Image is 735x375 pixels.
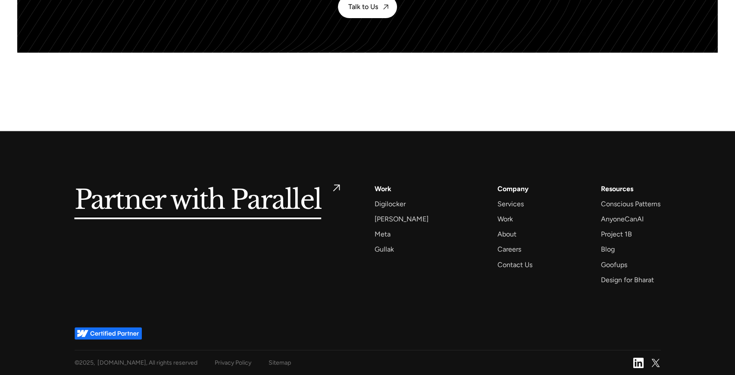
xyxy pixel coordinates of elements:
[269,357,291,368] a: Sitemap
[601,198,660,210] a: Conscious Patterns
[497,198,524,210] a: Services
[375,183,391,195] a: Work
[601,243,615,255] a: Blog
[375,198,406,210] a: Digilocker
[497,259,532,271] a: Contact Us
[375,228,391,240] a: Meta
[601,213,644,225] a: AnyoneCanAI
[375,243,394,255] a: Gullak
[601,183,633,195] div: Resources
[382,3,390,11] img: btn arrow icon
[75,357,197,368] div: © , [DOMAIN_NAME], All rights reserved
[75,183,322,218] h5: Partner with Parallel
[348,3,378,11] div: Talk to Us
[215,357,251,368] a: Privacy Policy
[497,183,529,195] a: Company
[79,359,94,366] span: 2025
[497,243,521,255] a: Careers
[601,228,632,240] a: Project 1B
[601,259,627,271] a: Goofups
[601,274,654,286] a: Design for Bharat
[497,228,516,240] a: About
[497,213,513,225] a: Work
[375,213,428,225] a: [PERSON_NAME]
[75,183,341,218] a: Partner with Parallel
